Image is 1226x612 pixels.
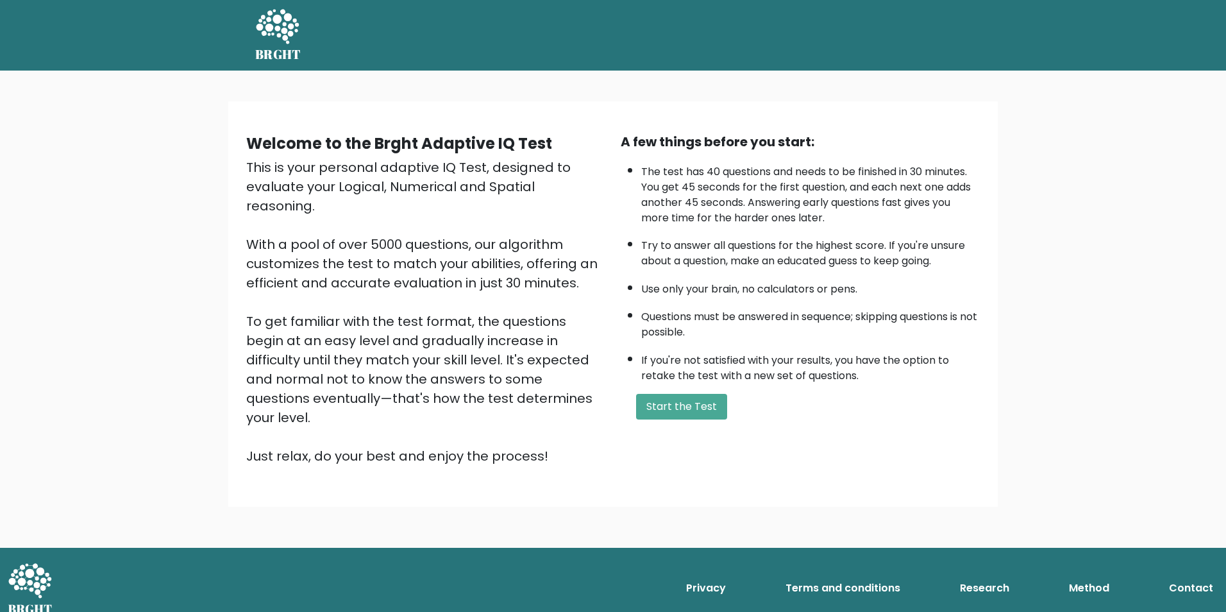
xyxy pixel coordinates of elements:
[255,47,301,62] h5: BRGHT
[641,346,980,384] li: If you're not satisfied with your results, you have the option to retake the test with a new set ...
[641,232,980,269] li: Try to answer all questions for the highest score. If you're unsure about a question, make an edu...
[621,132,980,151] div: A few things before you start:
[246,133,552,154] b: Welcome to the Brght Adaptive IQ Test
[641,158,980,226] li: The test has 40 questions and needs to be finished in 30 minutes. You get 45 seconds for the firs...
[955,575,1014,601] a: Research
[681,575,731,601] a: Privacy
[255,5,301,65] a: BRGHT
[1064,575,1114,601] a: Method
[636,394,727,420] button: Start the Test
[641,303,980,340] li: Questions must be answered in sequence; skipping questions is not possible.
[1164,575,1218,601] a: Contact
[780,575,905,601] a: Terms and conditions
[246,158,605,466] div: This is your personal adaptive IQ Test, designed to evaluate your Logical, Numerical and Spatial ...
[641,275,980,297] li: Use only your brain, no calculators or pens.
